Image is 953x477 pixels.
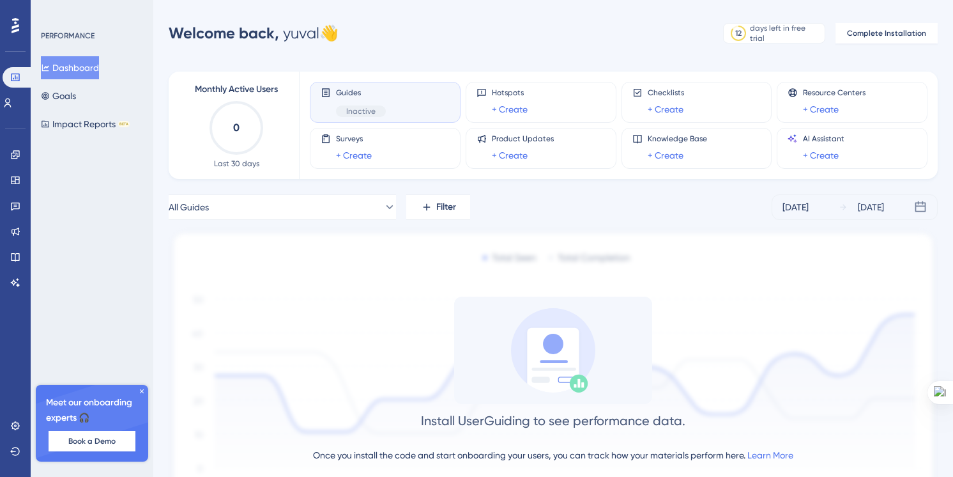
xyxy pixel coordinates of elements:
[169,24,279,42] span: Welcome back,
[336,134,372,144] span: Surveys
[41,84,76,107] button: Goals
[436,199,456,215] span: Filter
[492,148,528,163] a: + Create
[492,102,528,117] a: + Create
[195,82,278,97] span: Monthly Active Users
[747,450,793,460] a: Learn More
[648,88,684,98] span: Checklists
[835,23,938,43] button: Complete Installation
[214,159,259,169] span: Last 30 days
[46,395,138,426] span: Meet our onboarding experts 🎧
[782,199,809,215] div: [DATE]
[492,88,528,98] span: Hotspots
[803,134,844,144] span: AI Assistant
[847,28,926,38] span: Complete Installation
[648,148,683,163] a: + Create
[233,121,240,134] text: 0
[492,134,554,144] span: Product Updates
[41,56,99,79] button: Dashboard
[336,148,372,163] a: + Create
[735,28,742,38] div: 12
[169,199,209,215] span: All Guides
[750,23,821,43] div: days left in free trial
[406,194,470,220] button: Filter
[648,102,683,117] a: + Create
[49,431,135,451] button: Book a Demo
[169,23,339,43] div: yuval 👋
[803,148,839,163] a: + Create
[421,412,685,430] div: Install UserGuiding to see performance data.
[803,88,865,98] span: Resource Centers
[313,448,793,463] div: Once you install the code and start onboarding your users, you can track how your materials perfo...
[68,436,116,446] span: Book a Demo
[803,102,839,117] a: + Create
[169,194,396,220] button: All Guides
[41,113,130,136] button: Impact ReportsBETA
[346,106,376,116] span: Inactive
[118,121,130,127] div: BETA
[336,88,386,98] span: Guides
[41,31,95,41] div: PERFORMANCE
[858,199,884,215] div: [DATE]
[648,134,707,144] span: Knowledge Base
